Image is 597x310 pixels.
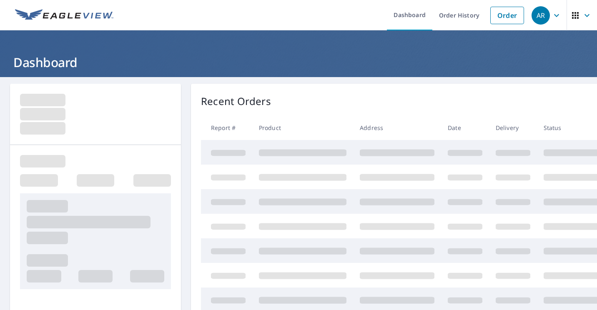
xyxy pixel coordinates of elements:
[490,7,524,24] a: Order
[353,115,441,140] th: Address
[489,115,537,140] th: Delivery
[201,115,252,140] th: Report #
[10,54,587,71] h1: Dashboard
[532,6,550,25] div: AR
[441,115,489,140] th: Date
[15,9,113,22] img: EV Logo
[252,115,353,140] th: Product
[201,94,271,109] p: Recent Orders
